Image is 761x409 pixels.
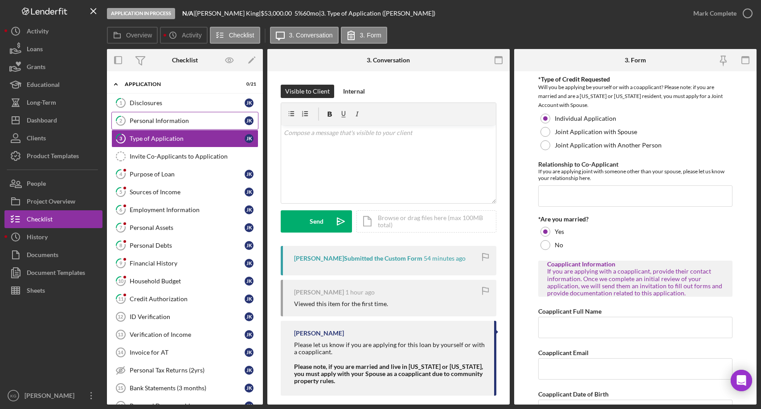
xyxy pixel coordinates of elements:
a: 2Personal InformationJK [111,112,258,130]
div: Clients [27,129,46,149]
div: Internal [343,85,365,98]
div: Grants [27,58,45,78]
div: Product Templates [27,147,79,167]
div: If you are applying with a coapplicant, provide their contact information. Once we complete an in... [547,268,723,296]
div: Personal Debts [130,242,245,249]
tspan: 11 [118,296,123,302]
label: Yes [555,228,564,235]
div: J K [245,116,254,125]
tspan: 16 [118,403,123,409]
div: J K [245,384,254,393]
a: 6Employment InformationJK [111,201,258,219]
div: Open Intercom Messenger [731,370,752,391]
div: Send [310,210,323,233]
a: 13Verification of IncomeJK [111,326,258,344]
a: Clients [4,129,102,147]
button: Checklist [210,27,260,44]
button: Visible to Client [281,85,334,98]
div: Viewed this item for the first time. [294,300,388,307]
a: 10Household BudgetJK [111,272,258,290]
button: Activity [4,22,102,40]
div: | [182,10,195,17]
a: 11Credit AuthorizationJK [111,290,258,308]
tspan: 5 [119,189,122,195]
div: J K [245,98,254,107]
a: People [4,175,102,192]
div: Invoice for AT [130,349,245,356]
button: Overview [107,27,158,44]
label: Joint Application with Spouse [555,128,637,135]
div: Sheets [27,282,45,302]
button: Documents [4,246,102,264]
div: Documents [27,246,58,266]
label: Individual Application [555,115,616,122]
div: Personal Assets [130,224,245,231]
div: People [27,175,46,195]
div: Invite Co-Applicants to Application [130,153,258,160]
a: Invite Co-Applicants to Application [111,147,258,165]
div: 3. Conversation [367,57,410,64]
div: J K [245,294,254,303]
div: Visible to Client [285,85,330,98]
a: 9Financial HistoryJK [111,254,258,272]
div: History [27,228,48,248]
label: Checklist [229,32,254,39]
div: Long-Term [27,94,56,114]
a: 7Personal AssetsJK [111,219,258,237]
button: Internal [339,85,369,98]
a: Grants [4,58,102,76]
div: | 3. Type of Application ([PERSON_NAME]) [319,10,435,17]
button: Loans [4,40,102,58]
div: J K [245,223,254,232]
label: Relationship to Co-Applicant [538,160,618,168]
div: J K [245,330,254,339]
button: Educational [4,76,102,94]
div: Personal Information [130,117,245,124]
tspan: 8 [119,242,122,248]
div: Household Budget [130,278,245,285]
div: Checklist [27,210,53,230]
time: 2025-09-02 18:09 [345,289,375,296]
div: Checklist [172,57,198,64]
div: *Are you married? [538,216,732,223]
tspan: 9 [119,260,123,266]
label: Coapplicant Email [538,349,589,356]
div: ID Verification [130,313,245,320]
div: Coapplicant Information [547,261,723,268]
tspan: 14 [118,350,123,355]
div: [PERSON_NAME] King | [195,10,261,17]
tspan: 4 [119,171,123,177]
div: If you are applying joint with someone other than your spouse, please let us know your relationsh... [538,168,732,181]
div: Bank Statements (3 months) [130,384,245,392]
div: [PERSON_NAME] [22,387,80,407]
a: Dashboard [4,111,102,129]
a: Sheets [4,282,102,299]
div: [PERSON_NAME] [294,289,344,296]
a: Personal Tax Returns (2yrs)JK [111,361,258,379]
div: Dashboard [27,111,57,131]
div: J K [245,259,254,268]
div: J K [245,277,254,286]
b: N/A [182,9,193,17]
strong: Please note, if you are married and live in [US_STATE] or [US_STATE], you must apply with your Sp... [294,363,483,384]
text: KG [10,393,16,398]
div: Disclosures [130,99,245,106]
div: Document Templates [27,264,85,284]
button: Document Templates [4,264,102,282]
button: 3. Form [341,27,387,44]
a: Checklist [4,210,102,228]
div: Educational [27,76,60,96]
label: Activity [182,32,201,39]
div: Loans [27,40,43,60]
button: Activity [160,27,207,44]
div: J K [245,205,254,214]
div: $53,000.00 [261,10,295,17]
button: Long-Term [4,94,102,111]
button: Mark Complete [684,4,757,22]
tspan: 7 [119,225,123,230]
div: J K [245,312,254,321]
div: 0 / 21 [240,82,256,87]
